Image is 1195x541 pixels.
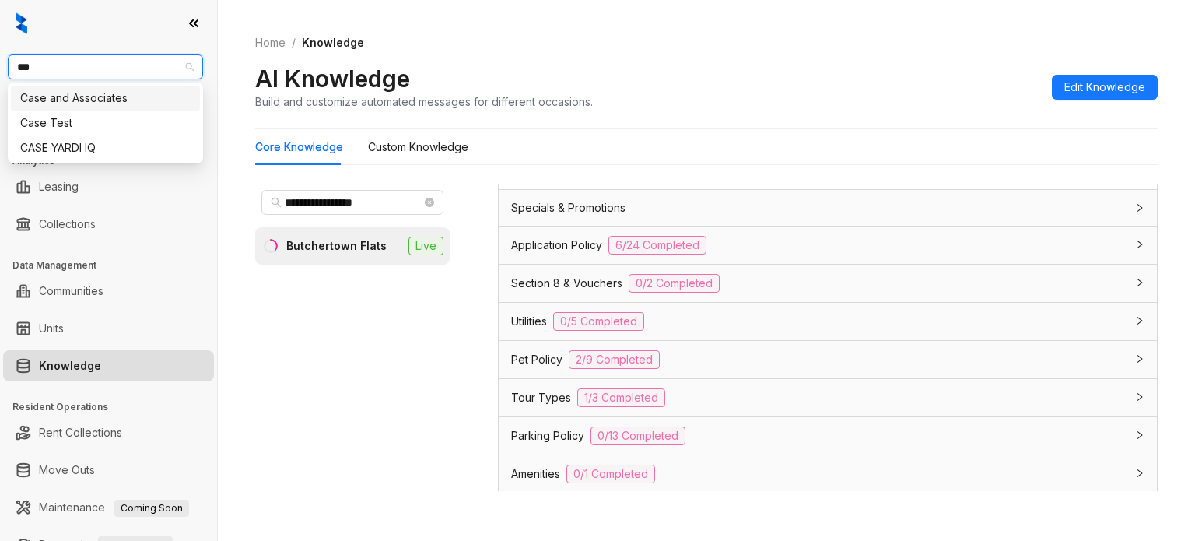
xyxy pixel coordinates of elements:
[3,209,214,240] li: Collections
[3,492,214,523] li: Maintenance
[286,237,387,255] div: Butchertown Flats
[1135,203,1144,213] span: collapsed
[499,379,1157,416] div: Tour Types1/3 Completed
[3,417,214,448] li: Rent Collections
[511,237,602,254] span: Application Policy
[11,111,200,135] div: Case Test
[3,276,214,307] li: Communities
[11,86,200,111] div: Case and Associates
[1135,354,1144,364] span: collapsed
[511,313,547,330] span: Utilities
[114,500,189,517] span: Coming Soon
[1135,240,1144,249] span: collapsed
[12,258,217,272] h3: Data Management
[292,34,296,51] li: /
[368,139,468,156] div: Custom Knowledge
[3,104,214,135] li: Leads
[3,350,214,381] li: Knowledge
[590,427,685,445] span: 0/13 Completed
[39,209,96,240] a: Collections
[3,171,214,202] li: Leasing
[1135,392,1144,402] span: collapsed
[39,171,79,202] a: Leasing
[39,350,101,381] a: Knowledge
[255,93,593,110] div: Build and customize automated messages for different occasions.
[511,427,584,444] span: Parking Policy
[511,351,562,368] span: Pet Policy
[20,139,191,156] div: CASE YARDI IQ
[499,455,1157,493] div: Amenities0/1 Completed
[569,350,660,369] span: 2/9 Completed
[425,198,434,207] span: close-circle
[20,90,191,107] div: Case and Associates
[499,303,1157,340] div: Utilities0/5 Completed
[499,227,1157,264] div: Application Policy6/24 Completed
[1135,430,1144,440] span: collapsed
[39,455,95,486] a: Move Outs
[608,236,706,255] span: 6/24 Completed
[511,389,571,406] span: Tour Types
[11,135,200,160] div: CASE YARDI IQ
[629,274,720,293] span: 0/2 Completed
[12,400,217,414] h3: Resident Operations
[511,465,560,483] span: Amenities
[1052,75,1158,100] button: Edit Knowledge
[499,190,1157,226] div: Specials & Promotions
[3,313,214,344] li: Units
[499,341,1157,378] div: Pet Policy2/9 Completed
[252,34,289,51] a: Home
[1135,278,1144,287] span: collapsed
[39,313,64,344] a: Units
[1135,316,1144,325] span: collapsed
[408,237,443,255] span: Live
[39,417,122,448] a: Rent Collections
[16,12,27,34] img: logo
[1064,79,1145,96] span: Edit Knowledge
[499,417,1157,455] div: Parking Policy0/13 Completed
[39,276,103,307] a: Communities
[271,197,282,208] span: search
[566,465,655,483] span: 0/1 Completed
[255,139,343,156] div: Core Knowledge
[255,64,410,93] h2: AI Knowledge
[302,36,364,49] span: Knowledge
[20,114,191,132] div: Case Test
[511,199,626,216] span: Specials & Promotions
[553,312,644,331] span: 0/5 Completed
[1135,469,1144,478] span: collapsed
[511,275,622,292] span: Section 8 & Vouchers
[499,265,1157,302] div: Section 8 & Vouchers0/2 Completed
[577,388,665,407] span: 1/3 Completed
[3,455,214,486] li: Move Outs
